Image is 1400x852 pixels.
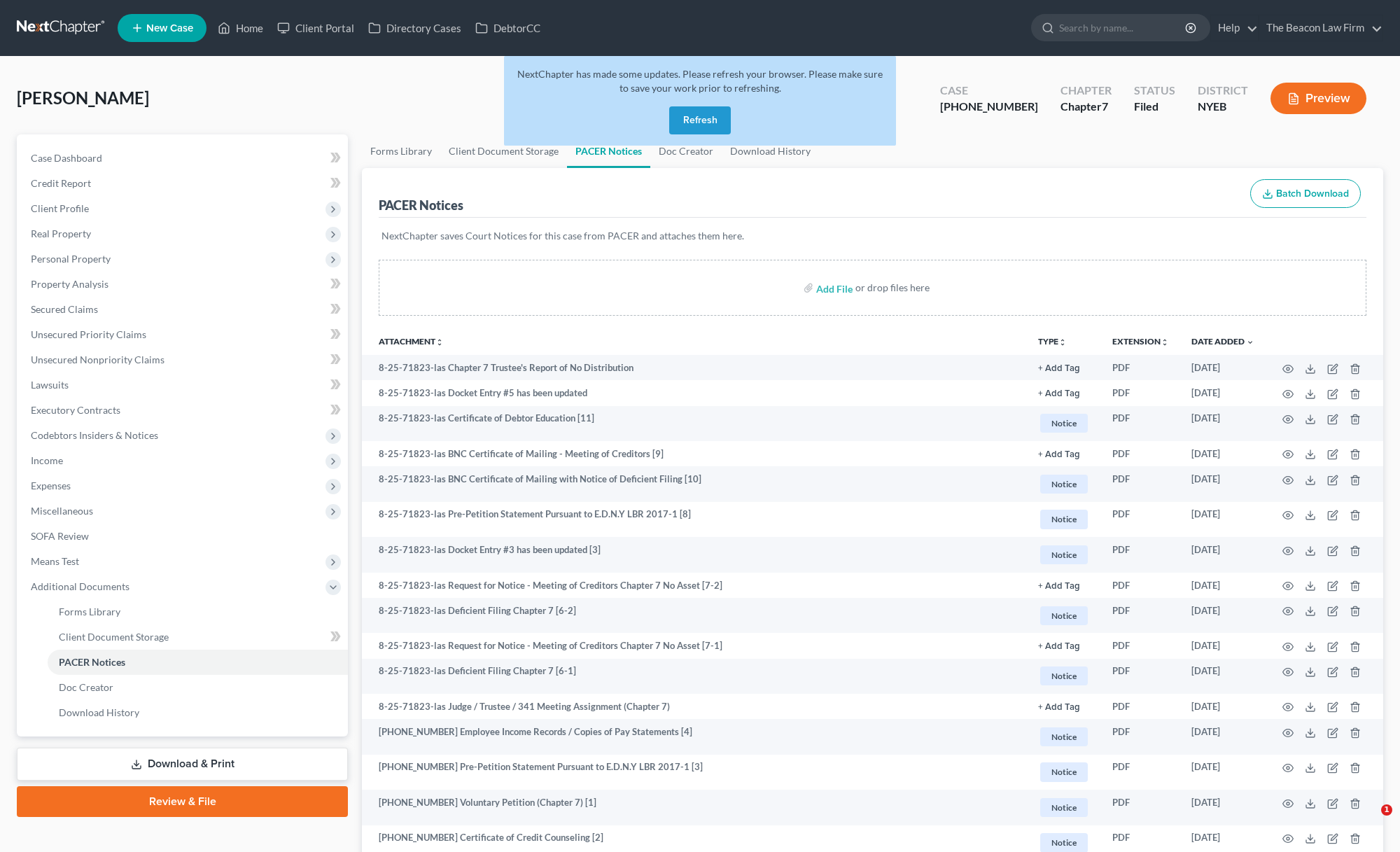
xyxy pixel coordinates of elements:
[362,355,1027,380] td: 8-25-71823-las Chapter 7 Trustee's Report of No Distribution
[1060,83,1112,99] div: Chapter
[1180,573,1266,598] td: [DATE]
[362,719,1027,755] td: [PHONE_NUMBER] Employee Income Records / Copies of Pay Statements [4]
[17,748,348,781] a: Download & Print
[59,606,120,617] span: Forms Library
[31,152,102,164] span: Case Dashboard
[31,303,98,315] span: Secured Claims
[1038,703,1080,712] button: + Add Tag
[362,598,1027,634] td: 8-25-71823-las Deficient Filing Chapter 7 [6-2]
[17,88,149,108] span: [PERSON_NAME]
[361,15,468,41] a: Directory Cases
[59,631,169,643] span: Client Document Storage
[17,786,348,817] a: Review & File
[1058,338,1067,347] i: unfold_more
[1040,510,1088,529] span: Notice
[1134,83,1175,99] div: Status
[1180,466,1266,502] td: [DATE]
[31,454,63,466] span: Income
[1101,355,1180,380] td: PDF
[1101,598,1180,634] td: PDF
[1101,719,1180,755] td: PDF
[1246,338,1254,347] i: expand_more
[31,555,79,567] span: Means Test
[1038,361,1090,375] a: + Add Tag
[1038,642,1080,651] button: + Add Tag
[1180,380,1266,405] td: [DATE]
[1259,15,1382,41] a: The Beacon Law Firm
[31,177,91,189] span: Credit Report
[940,99,1038,115] div: [PHONE_NUMBER]
[1134,99,1175,115] div: Filed
[1038,364,1080,373] button: + Add Tag
[1180,502,1266,538] td: [DATE]
[31,328,146,340] span: Unsecured Priority Claims
[20,398,348,423] a: Executory Contracts
[1038,700,1090,713] a: + Add Tag
[440,134,567,168] a: Client Document Storage
[1038,412,1090,435] a: Notice
[1180,406,1266,442] td: [DATE]
[362,466,1027,502] td: 8-25-71823-las BNC Certificate of Mailing with Notice of Deficient Filing [10]
[31,253,111,265] span: Personal Property
[31,404,120,416] span: Executory Contracts
[1040,475,1088,494] span: Notice
[31,580,129,592] span: Additional Documents
[1352,804,1386,838] iframe: Intercom live chat
[1198,83,1248,99] div: District
[1038,604,1090,627] a: Notice
[1101,659,1180,694] td: PDF
[1101,755,1180,790] td: PDF
[31,429,158,441] span: Codebtors Insiders & Notices
[31,505,93,517] span: Miscellaneous
[1038,450,1080,459] button: + Add Tag
[1038,337,1067,347] button: TYPEunfold_more
[1040,666,1088,685] span: Notice
[1038,639,1090,652] a: + Add Tag
[362,441,1027,466] td: 8-25-71823-las BNC Certificate of Mailing - Meeting of Creditors [9]
[20,322,348,347] a: Unsecured Priority Claims
[59,656,125,668] span: PACER Notices
[1040,414,1088,433] span: Notice
[48,700,348,725] a: Download History
[1040,798,1088,817] span: Notice
[1040,545,1088,564] span: Notice
[1038,796,1090,819] a: Notice
[1060,99,1112,115] div: Chapter
[1180,598,1266,634] td: [DATE]
[1101,466,1180,502] td: PDF
[59,681,113,693] span: Doc Creator
[1038,447,1090,461] a: + Add Tag
[669,106,731,134] button: Refresh
[362,134,440,168] a: Forms Library
[1102,99,1108,113] span: 7
[1101,694,1180,719] td: PDF
[1059,15,1187,41] input: Search by name...
[1040,606,1088,625] span: Notice
[20,297,348,322] a: Secured Claims
[20,524,348,549] a: SOFA Review
[1211,15,1258,41] a: Help
[379,336,444,347] a: Attachmentunfold_more
[1250,179,1361,209] button: Batch Download
[1038,760,1090,783] a: Notice
[362,790,1027,825] td: [PHONE_NUMBER] Voluntary Petition (Chapter 7) [1]
[31,480,71,491] span: Expenses
[211,15,270,41] a: Home
[362,502,1027,538] td: 8-25-71823-las Pre-Petition Statement Pursuant to E.D.N.Y LBR 2017-1 [8]
[31,228,91,239] span: Real Property
[31,278,108,290] span: Property Analysis
[362,537,1027,573] td: 8-25-71823-las Docket Entry #3 has been updated [3]
[1101,537,1180,573] td: PDF
[1038,386,1090,400] a: + Add Tag
[1198,99,1248,115] div: NYEB
[20,272,348,297] a: Property Analysis
[435,338,444,347] i: unfold_more
[1040,833,1088,852] span: Notice
[1038,508,1090,531] a: Notice
[1101,441,1180,466] td: PDF
[1038,543,1090,566] a: Notice
[381,229,1364,243] p: NextChapter saves Court Notices for this case from PACER and attaches them here.
[517,68,883,94] span: NextChapter has made some updates. Please refresh your browser. Please make sure to save your wor...
[940,83,1038,99] div: Case
[1101,380,1180,405] td: PDF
